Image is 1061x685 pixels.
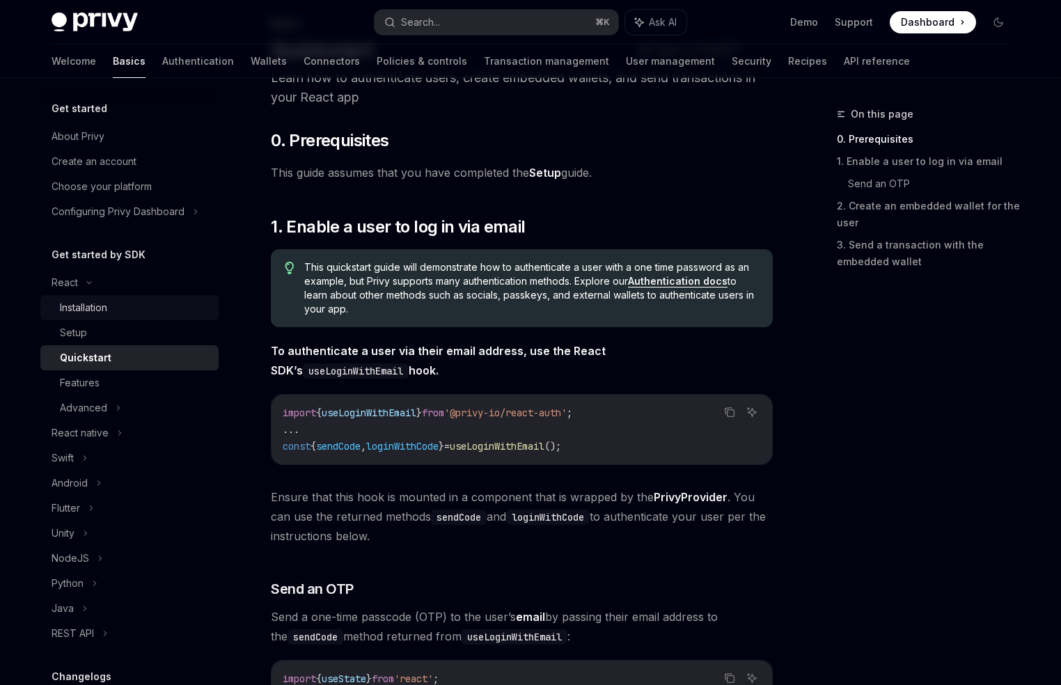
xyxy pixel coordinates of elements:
[52,203,184,220] div: Configuring Privy Dashboard
[422,407,444,419] span: from
[377,45,467,78] a: Policies & controls
[288,629,343,645] code: sendCode
[52,178,152,195] div: Choose your platform
[113,45,146,78] a: Basics
[626,45,715,78] a: User management
[52,625,94,642] div: REST API
[271,216,525,238] span: 1. Enable a user to log in via email
[52,525,74,542] div: Unity
[567,407,572,419] span: ;
[40,295,219,320] a: Installation
[462,629,567,645] code: useLoginWithEmail
[60,375,100,391] div: Features
[901,15,954,29] span: Dashboard
[529,166,561,180] a: Setup
[304,45,360,78] a: Connectors
[316,672,322,685] span: {
[628,275,728,288] a: Authentication docs
[60,400,107,416] div: Advanced
[52,13,138,32] img: dark logo
[595,17,610,28] span: ⌘ K
[450,440,544,452] span: useLoginWithEmail
[844,45,910,78] a: API reference
[40,370,219,395] a: Features
[654,490,728,505] a: PrivyProvider
[283,423,299,436] span: ...
[52,450,74,466] div: Swift
[271,607,773,646] span: Send a one-time passcode (OTP) to the user’s by passing their email address to the method returne...
[40,149,219,174] a: Create an account
[416,407,422,419] span: }
[271,344,606,377] strong: To authenticate a user via their email address, use the React SDK’s hook.
[162,45,234,78] a: Authentication
[52,128,104,145] div: About Privy
[271,129,388,152] span: 0. Prerequisites
[516,610,545,624] strong: email
[366,440,439,452] span: loginWithCode
[322,672,366,685] span: useState
[285,262,294,274] svg: Tip
[433,672,439,685] span: ;
[837,150,1021,173] a: 1. Enable a user to log in via email
[444,407,567,419] span: '@privy-io/react-auth'
[439,440,444,452] span: }
[40,174,219,199] a: Choose your platform
[375,10,618,35] button: Search...⌘K
[311,440,316,452] span: {
[837,128,1021,150] a: 0. Prerequisites
[52,246,146,263] h5: Get started by SDK
[52,500,80,517] div: Flutter
[837,234,1021,273] a: 3. Send a transaction with the embedded wallet
[60,299,107,316] div: Installation
[625,10,686,35] button: Ask AI
[52,153,136,170] div: Create an account
[721,403,739,421] button: Copy the contents from the code block
[40,124,219,149] a: About Privy
[271,163,773,182] span: This guide assumes that you have completed the guide.
[851,106,913,123] span: On this page
[372,672,394,685] span: from
[788,45,827,78] a: Recipes
[52,274,78,291] div: React
[52,575,84,592] div: Python
[444,440,450,452] span: =
[40,320,219,345] a: Setup
[303,363,409,379] code: useLoginWithEmail
[401,14,440,31] div: Search...
[283,440,311,452] span: const
[60,349,111,366] div: Quickstart
[52,45,96,78] a: Welcome
[837,195,1021,234] a: 2. Create an embedded wallet for the user
[322,407,416,419] span: useLoginWithEmail
[52,668,111,685] h5: Changelogs
[271,487,773,546] span: Ensure that this hook is mounted in a component that is wrapped by the . You can use the returned...
[987,11,1009,33] button: Toggle dark mode
[52,600,74,617] div: Java
[484,45,609,78] a: Transaction management
[271,68,773,107] p: Learn how to authenticate users, create embedded wallets, and send transactions in your React app
[544,440,561,452] span: ();
[394,672,433,685] span: 'react'
[431,510,487,525] code: sendCode
[361,440,366,452] span: ,
[649,15,677,29] span: Ask AI
[271,579,354,599] span: Send an OTP
[890,11,976,33] a: Dashboard
[52,100,107,117] h5: Get started
[52,475,88,491] div: Android
[732,45,771,78] a: Security
[52,425,109,441] div: React native
[251,45,287,78] a: Wallets
[40,345,219,370] a: Quickstart
[60,324,87,341] div: Setup
[366,672,372,685] span: }
[304,260,759,316] span: This quickstart guide will demonstrate how to authenticate a user with a one time password as an ...
[316,440,361,452] span: sendCode
[848,173,1021,195] a: Send an OTP
[316,407,322,419] span: {
[506,510,590,525] code: loginWithCode
[790,15,818,29] a: Demo
[52,550,89,567] div: NodeJS
[835,15,873,29] a: Support
[283,407,316,419] span: import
